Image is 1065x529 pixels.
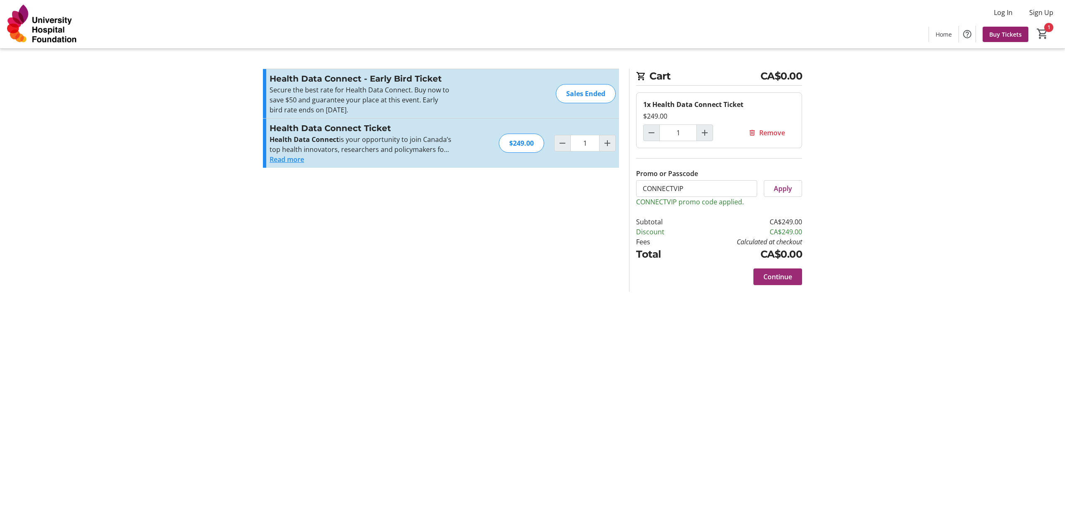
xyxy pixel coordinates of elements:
[556,84,616,103] div: Sales Ended
[1035,26,1050,41] button: Cart
[686,237,802,247] td: Calculated at checkout
[636,227,686,237] td: Discount
[636,69,802,86] h2: Cart
[499,134,544,153] div: $249.00
[644,125,659,141] button: Decrement by one
[936,30,952,39] span: Home
[753,268,802,285] button: Continue
[994,7,1013,17] span: Log In
[270,135,339,144] strong: Health Data Connect
[686,247,802,262] td: CA$0.00
[697,125,713,141] button: Increment by one
[686,217,802,227] td: CA$249.00
[659,124,697,141] input: Health Data Connect Ticket Quantity
[270,72,451,85] h3: Health Data Connect - Early Bird Ticket
[929,27,958,42] a: Home
[636,180,757,197] input: Enter promo or passcode
[989,30,1022,39] span: Buy Tickets
[636,237,686,247] td: Fees
[774,184,792,194] span: Apply
[636,169,698,179] label: Promo or Passcode
[987,6,1019,19] button: Log In
[636,197,802,207] p: CONNECTVIP promo code applied.
[1029,7,1053,17] span: Sign Up
[555,135,570,151] button: Decrement by one
[636,217,686,227] td: Subtotal
[686,227,802,237] td: CA$249.00
[983,27,1028,42] a: Buy Tickets
[763,272,792,282] span: Continue
[643,111,795,121] div: $249.00
[270,154,304,164] button: Read more
[643,99,795,109] div: 1x Health Data Connect Ticket
[1023,6,1060,19] button: Sign Up
[764,180,802,197] button: Apply
[759,128,785,138] span: Remove
[738,124,795,141] button: Remove
[636,247,686,262] td: Total
[270,134,451,154] p: is your opportunity to join Canada’s top health innovators, researchers and policymakers for a fu...
[760,69,802,84] span: CA$0.00
[270,122,451,134] h3: Health Data Connect Ticket
[959,26,976,42] button: Help
[5,3,79,45] img: University Hospital Foundation's Logo
[570,135,599,151] input: Health Data Connect Ticket Quantity
[270,85,451,115] p: Secure the best rate for Health Data Connect. Buy now to save $50 and guarantee your place at thi...
[599,135,615,151] button: Increment by one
